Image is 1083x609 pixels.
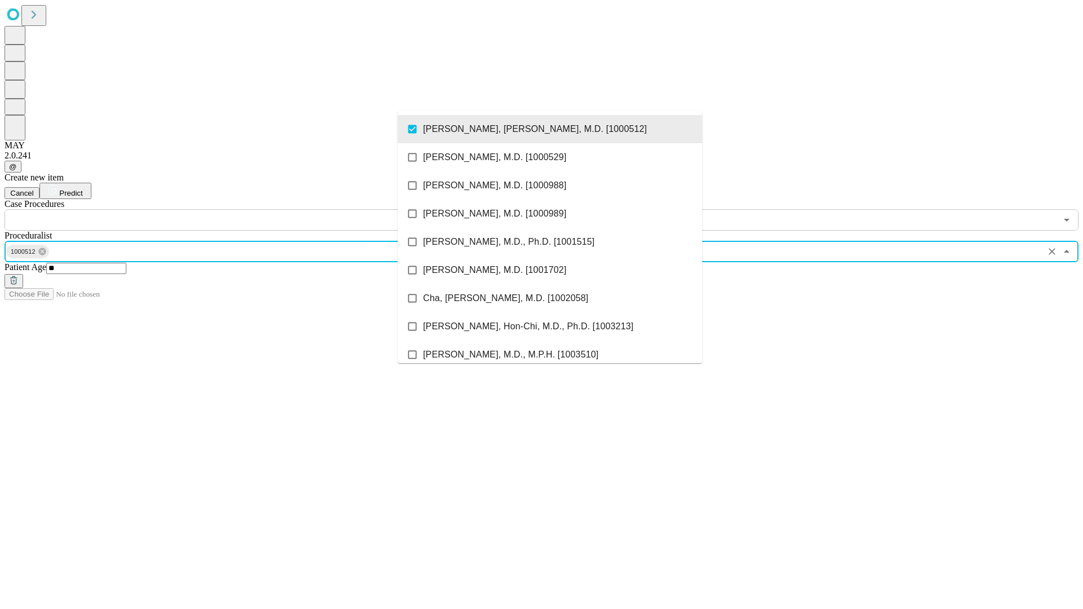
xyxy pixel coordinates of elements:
[59,189,82,197] span: Predict
[1044,244,1060,259] button: Clear
[5,231,52,240] span: Proceduralist
[5,262,46,272] span: Patient Age
[1059,244,1075,259] button: Close
[6,245,40,258] span: 1000512
[5,140,1078,151] div: MAY
[10,189,34,197] span: Cancel
[423,179,566,192] span: [PERSON_NAME], M.D. [1000988]
[9,162,17,171] span: @
[5,151,1078,161] div: 2.0.241
[423,263,566,277] span: [PERSON_NAME], M.D. [1001702]
[6,245,49,258] div: 1000512
[39,183,91,199] button: Predict
[1059,212,1075,228] button: Open
[5,187,39,199] button: Cancel
[423,151,566,164] span: [PERSON_NAME], M.D. [1000529]
[5,199,64,209] span: Scheduled Procedure
[5,161,21,173] button: @
[5,173,64,182] span: Create new item
[423,320,633,333] span: [PERSON_NAME], Hon-Chi, M.D., Ph.D. [1003213]
[423,292,588,305] span: Cha, [PERSON_NAME], M.D. [1002058]
[423,235,595,249] span: [PERSON_NAME], M.D., Ph.D. [1001515]
[423,348,598,361] span: [PERSON_NAME], M.D., M.P.H. [1003510]
[423,122,647,136] span: [PERSON_NAME], [PERSON_NAME], M.D. [1000512]
[423,207,566,220] span: [PERSON_NAME], M.D. [1000989]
